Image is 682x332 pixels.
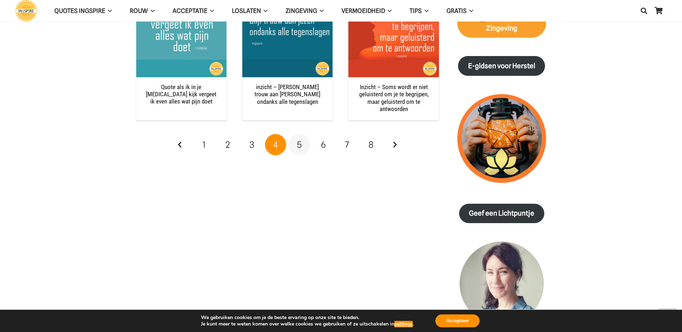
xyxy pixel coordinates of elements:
a: QUOTES INGSPIREQUOTES INGSPIRE Menu [45,2,121,20]
a: AcceptatieAcceptatie Menu [164,2,223,20]
strong: Geef een Lichtpuntje [469,209,534,217]
a: Quote als ik in je [MEDICAL_DATA] kijk vergeet ik even alles wat pijn doet [146,83,216,105]
a: Pagina 8 [360,134,382,156]
span: TIPS [409,7,422,14]
button: settings [394,321,413,327]
p: Je kunt meer te weten komen over welke cookies we gebruiken of ze uitschakelen in . [201,321,414,327]
span: 1 [202,139,206,150]
span: 6 [321,139,326,150]
img: Inge Geertzen - schrijfster Ingspire.nl, markteer en handmassage therapeut [457,241,546,330]
img: lichtpuntjes voor in donkere tijden [457,94,546,183]
a: Pagina 6 [312,134,334,156]
a: Pagina 1 [193,134,215,156]
a: Pagina 7 [337,134,358,156]
strong: E-gidsen voor Herstel [468,62,535,70]
a: Zoeken [637,2,651,20]
span: Zingeving [285,7,317,14]
a: ROUWROUW Menu [121,2,163,20]
span: QUOTES INGSPIRE Menu [105,2,112,20]
span: VERMOEIDHEID [342,7,385,14]
a: ZingevingZingeving Menu [276,2,333,20]
span: Pagina 4 [265,134,287,156]
span: 4 [273,139,278,150]
a: GRATISGRATIS Menu [438,2,482,20]
span: TIPS Menu [422,2,428,20]
a: Pagina 2 [217,134,239,156]
a: Terug naar top [659,309,677,327]
a: Pagina 5 [289,134,310,156]
span: Acceptatie Menu [207,2,214,20]
span: Loslaten Menu [261,2,267,20]
a: Pagina 3 [241,134,262,156]
span: ROUW [130,7,148,14]
span: 3 [250,139,254,150]
span: Zingeving Menu [317,2,324,20]
a: Geef een Lichtpuntje [459,204,544,223]
span: GRATIS Menu [467,2,473,20]
span: GRATIS [447,7,467,14]
span: 5 [297,139,302,150]
button: Accepteer [435,314,480,327]
a: TIPSTIPS Menu [400,2,437,20]
span: 2 [225,139,230,150]
a: inzicht – [PERSON_NAME] trouw aan [PERSON_NAME] ondanks alle tegenslagen [255,83,320,105]
span: VERMOEIDHEID Menu [385,2,392,20]
a: LoslatenLoslaten Menu [223,2,276,20]
a: 🛒Bouwstenen Zingeving [457,9,546,38]
span: ROUW Menu [148,2,154,20]
span: 8 [369,139,374,150]
span: Loslaten [232,7,261,14]
a: VERMOEIDHEIDVERMOEIDHEID Menu [333,2,400,20]
a: E-gidsen voor Herstel [458,56,545,76]
a: Inzicht – Soms wordt er niet geluisterd om je te begrijpen, maar geluisterd om te antwoorden [359,83,429,112]
span: 7 [345,139,349,150]
p: We gebruiken cookies om je de beste ervaring op onze site te bieden. [201,314,414,321]
span: Acceptatie [173,7,207,14]
span: QUOTES INGSPIRE [54,7,105,14]
strong: Bouwstenen Zingeving [478,15,525,32]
